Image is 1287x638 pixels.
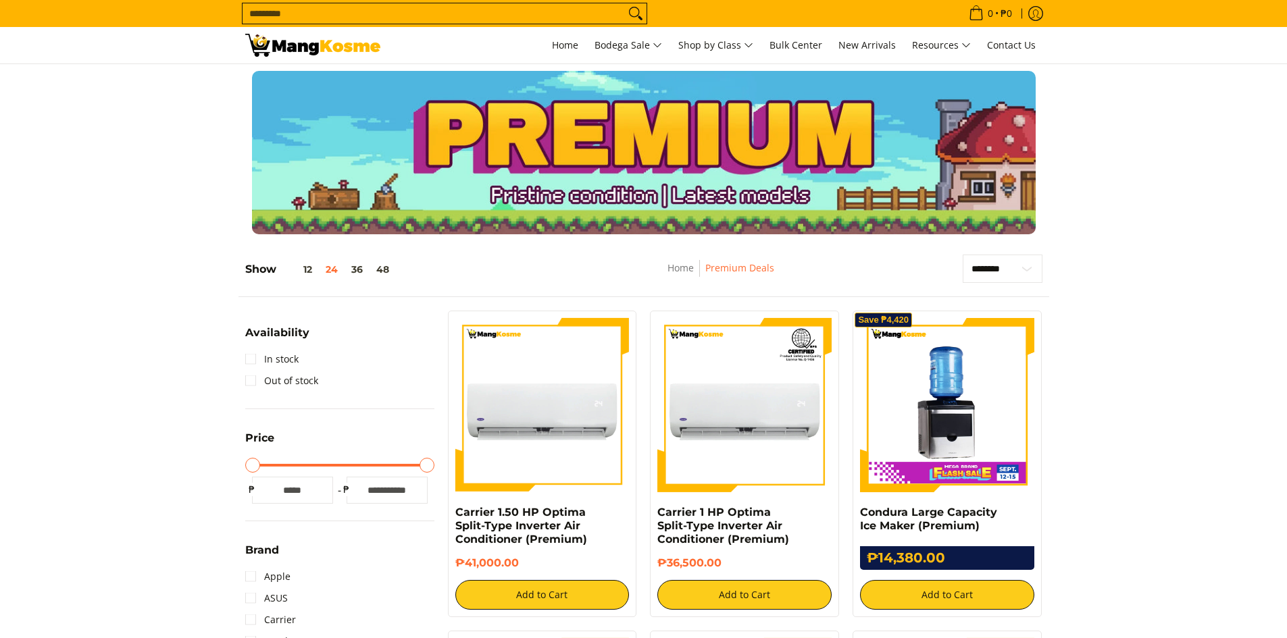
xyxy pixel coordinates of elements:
span: Brand [245,545,279,556]
a: Bulk Center [763,27,829,63]
button: Add to Cart [657,580,832,610]
h6: ₱41,000.00 [455,556,630,570]
a: Carrier [245,609,296,631]
a: Out of stock [245,370,318,392]
span: ₱0 [999,9,1014,18]
summary: Open [245,327,309,348]
h6: ₱14,380.00 [860,546,1034,570]
a: New Arrivals [832,27,903,63]
a: Apple [245,566,291,587]
span: Contact Us [987,38,1036,51]
span: ₱ [340,483,353,496]
span: Save ₱4,420 [858,316,909,324]
span: Resources [912,37,971,54]
nav: Main Menu [394,27,1042,63]
img: Premium Deals: Best Premium Home Appliances Sale l Mang Kosme [245,34,380,57]
a: Carrier 1.50 HP Optima Split-Type Inverter Air Conditioner (Premium) [455,506,587,546]
a: Resources [905,27,978,63]
a: ASUS [245,587,288,609]
span: Bodega Sale [595,37,662,54]
span: Home [552,38,578,51]
a: Shop by Class [672,27,760,63]
a: Contact Us [980,27,1042,63]
summary: Open [245,433,274,454]
span: • [965,6,1016,21]
h5: Show [245,263,396,276]
button: 36 [345,264,370,275]
img: Carrier 1 HP Optima Split-Type Inverter Air Conditioner (Premium) [657,318,832,492]
a: Premium Deals [705,261,774,274]
h6: ₱36,500.00 [657,556,832,570]
span: Availability [245,327,309,338]
button: Add to Cart [455,580,630,610]
summary: Open [245,545,279,566]
span: Bulk Center [769,38,822,51]
button: 12 [276,264,319,275]
span: ₱ [245,483,259,496]
span: 0 [986,9,995,18]
span: Shop by Class [678,37,753,54]
button: 48 [370,264,396,275]
a: Bodega Sale [588,27,669,63]
nav: Breadcrumbs [575,260,867,290]
a: Home [667,261,694,274]
span: Price [245,433,274,444]
img: Carrier 1.50 HP Optima Split-Type Inverter Air Conditioner (Premium) [455,318,630,492]
a: Home [545,27,585,63]
a: In stock [245,348,299,370]
a: Condura Large Capacity Ice Maker (Premium) [860,506,997,532]
button: 24 [319,264,345,275]
a: Carrier 1 HP Optima Split-Type Inverter Air Conditioner (Premium) [657,506,789,546]
img: Condura Large Capacity Ice Maker (Premium) [860,318,1034,492]
button: Add to Cart [860,580,1034,610]
button: Search [625,3,647,24]
span: New Arrivals [838,38,896,51]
